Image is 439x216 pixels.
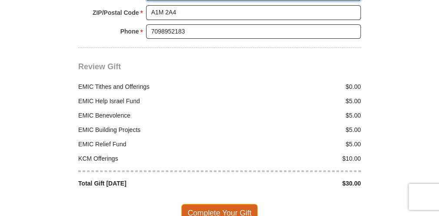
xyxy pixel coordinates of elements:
[219,140,366,149] div: $5.00
[74,125,220,135] div: EMIC Building Projects
[219,125,366,135] div: $5.00
[219,97,366,106] div: $5.00
[93,7,139,19] strong: ZIP/Postal Code
[219,154,366,163] div: $10.00
[120,25,139,37] strong: Phone
[74,82,220,91] div: EMIC Tithes and Offerings
[74,179,220,188] div: Total Gift [DATE]
[74,111,220,120] div: EMIC Benevolence
[74,140,220,149] div: EMIC Relief Fund
[74,97,220,106] div: EMIC Help Israel Fund
[219,179,366,188] div: $30.00
[219,111,366,120] div: $5.00
[78,62,121,71] span: Review Gift
[74,154,220,163] div: KCM Offerings
[219,82,366,91] div: $0.00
